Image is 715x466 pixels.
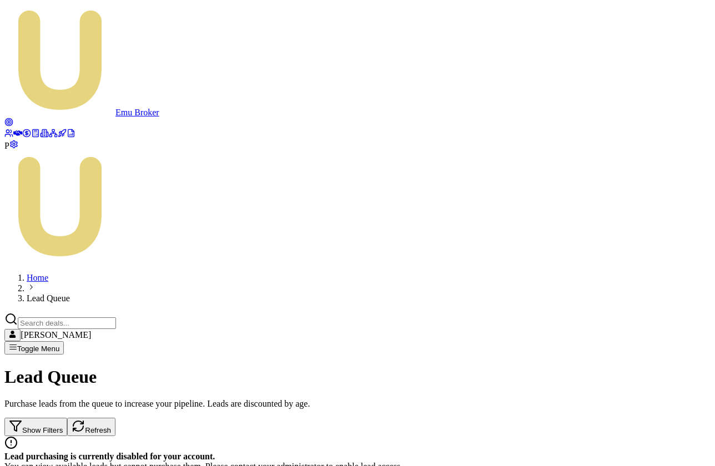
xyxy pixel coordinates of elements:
[4,367,711,387] h1: Lead Queue
[4,151,115,262] img: Emu Money
[4,273,711,303] nav: breadcrumb
[4,399,711,409] p: Purchase leads from the queue to increase your pipeline. Leads are discounted by age.
[115,108,159,117] span: Emu Broker
[4,108,159,117] a: Emu Broker
[4,141,9,150] span: P
[4,4,115,115] img: emu-icon-u.png
[4,341,64,354] button: Toggle Menu
[21,330,91,340] span: [PERSON_NAME]
[4,418,67,436] button: Show Filters
[27,293,70,303] span: Lead Queue
[27,273,48,282] a: Home
[67,418,115,436] button: Refresh
[18,317,116,329] input: Search deals
[4,452,215,461] strong: Lead purchasing is currently disabled for your account.
[17,345,59,353] span: Toggle Menu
